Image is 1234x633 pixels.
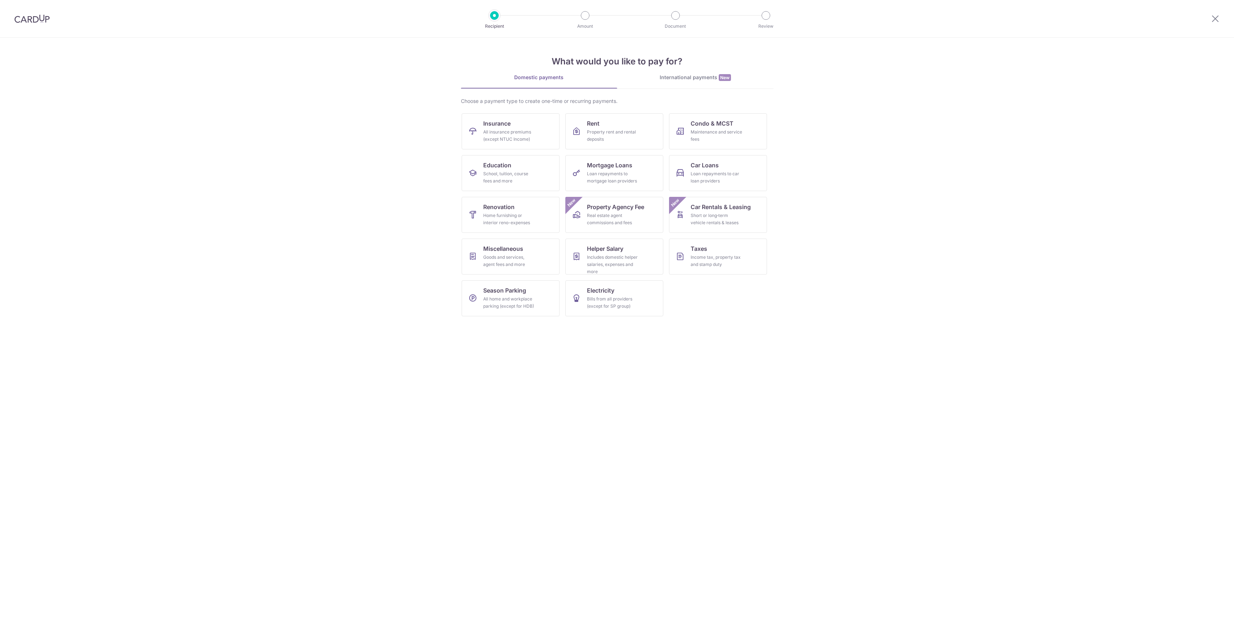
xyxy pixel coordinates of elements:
span: Helper Salary [587,244,623,253]
div: Choose a payment type to create one-time or recurring payments. [461,98,773,105]
div: Property rent and rental deposits [587,128,639,143]
span: Insurance [483,119,511,128]
div: Loan repayments to mortgage loan providers [587,170,639,185]
div: All home and workplace parking (except for HDB) [483,295,535,310]
span: Miscellaneous [483,244,523,253]
a: Season ParkingAll home and workplace parking (except for HDB) [462,280,560,316]
span: Car Loans [691,161,719,169]
a: EducationSchool, tuition, course fees and more [462,155,560,191]
a: RenovationHome furnishing or interior reno-expenses [462,197,560,233]
p: Review [739,23,793,30]
span: Education [483,161,511,169]
div: Income tax, property tax and stamp duty [691,254,742,268]
a: Car LoansLoan repayments to car loan providers [669,155,767,191]
a: InsuranceAll insurance premiums (except NTUC Income) [462,113,560,149]
p: Amount [558,23,612,30]
div: Maintenance and service fees [691,128,742,143]
span: Taxes [691,244,707,253]
a: TaxesIncome tax, property tax and stamp duty [669,239,767,275]
span: Mortgage Loans [587,161,632,169]
p: Document [649,23,702,30]
a: Helper SalaryIncludes domestic helper salaries, expenses and more [565,239,663,275]
span: New [719,74,731,81]
a: Property Agency FeeReal estate agent commissions and feesNew [565,197,663,233]
div: International payments [617,74,773,81]
div: School, tuition, course fees and more [483,170,535,185]
div: Real estate agent commissions and fees [587,212,639,226]
a: ElectricityBills from all providers (except for SP group) [565,280,663,316]
h4: What would you like to pay for? [461,55,773,68]
a: Car Rentals & LeasingShort or long‑term vehicle rentals & leasesNew [669,197,767,233]
span: Rent [587,119,600,128]
div: Domestic payments [461,74,617,81]
div: Short or long‑term vehicle rentals & leases [691,212,742,226]
div: Loan repayments to car loan providers [691,170,742,185]
div: Home furnishing or interior reno-expenses [483,212,535,226]
span: New [669,197,681,209]
iframe: Opens a widget where you can find more information [1189,611,1227,629]
a: MiscellaneousGoods and services, agent fees and more [462,239,560,275]
a: RentProperty rent and rental deposits [565,113,663,149]
span: Condo & MCST [691,119,733,128]
div: Bills from all providers (except for SP group) [587,295,639,310]
div: Includes domestic helper salaries, expenses and more [587,254,639,275]
p: Recipient [468,23,521,30]
span: Season Parking [483,286,526,295]
a: Condo & MCSTMaintenance and service fees [669,113,767,149]
span: Property Agency Fee [587,203,644,211]
span: New [565,197,577,209]
img: CardUp [14,14,50,23]
span: Electricity [587,286,614,295]
div: All insurance premiums (except NTUC Income) [483,128,535,143]
span: Renovation [483,203,515,211]
div: Goods and services, agent fees and more [483,254,535,268]
span: Car Rentals & Leasing [691,203,751,211]
a: Mortgage LoansLoan repayments to mortgage loan providers [565,155,663,191]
